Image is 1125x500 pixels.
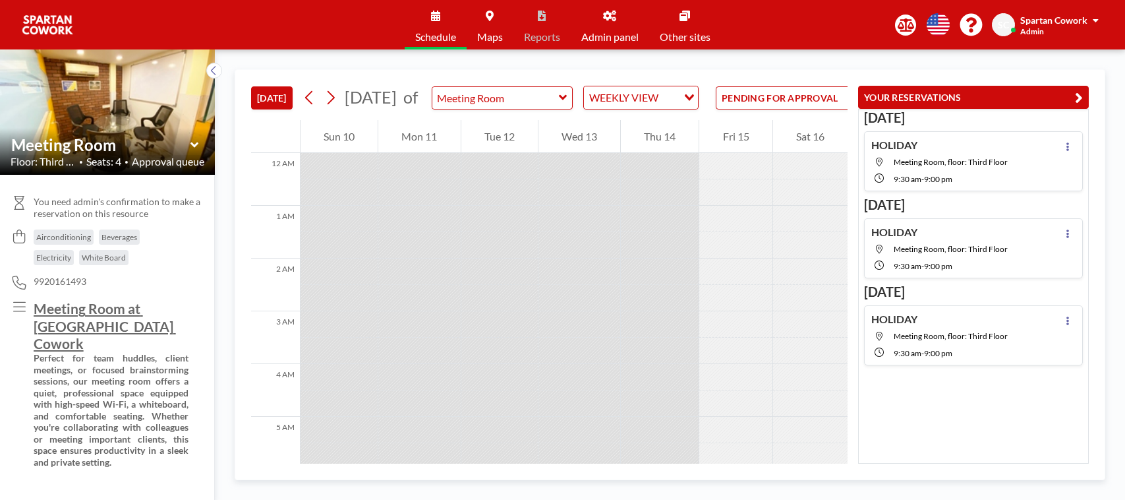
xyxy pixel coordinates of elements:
[662,89,676,106] input: Search for option
[378,120,460,153] div: Mon 11
[251,86,293,109] button: [DATE]
[894,331,1008,341] span: Meeting Room, floor: Third Floor
[871,139,917,152] h4: HOLIDAY
[415,32,456,42] span: Schedule
[11,135,190,154] input: Meeting Room
[894,157,1008,167] span: Meeting Room, floor: Third Floor
[82,253,126,263] span: White Board
[1020,15,1087,26] span: Spartan Cowork
[34,276,86,288] span: 9920161493
[251,259,300,311] div: 2 AM
[921,261,924,271] span: -
[11,155,76,168] span: Floor: Third Flo...
[921,174,924,184] span: -
[894,348,921,358] span: 9:30 AM
[403,87,418,108] span: of
[894,174,921,184] span: 9:30 AM
[924,348,952,358] span: 9:00 PM
[34,196,204,219] span: You need admin's confirmation to make a reservation on this resource
[432,87,559,109] input: Meeting Room
[477,32,503,42] span: Maps
[858,86,1089,109] button: YOUR RESERVATIONS
[1020,26,1044,36] span: Admin
[34,300,176,352] u: Meeting Room at [GEOGRAPHIC_DATA] Cowork
[301,120,378,153] div: Sun 10
[461,120,538,153] div: Tue 12
[581,32,639,42] span: Admin panel
[79,158,83,166] span: •
[998,19,1009,31] span: SC
[251,417,300,470] div: 5 AM
[101,232,137,242] span: Beverages
[345,87,397,107] span: [DATE]
[587,89,661,106] span: WEEKLY VIEW
[864,197,1083,213] h3: [DATE]
[871,313,917,326] h4: HOLIDAY
[621,120,699,153] div: Thu 14
[699,120,772,153] div: Fri 15
[716,86,863,109] button: PENDING FOR APPROVAL
[584,86,698,109] div: Search for option
[36,253,71,263] span: Electricity
[86,155,121,168] span: Seats: 4
[894,244,1008,254] span: Meeting Room, floor: Third Floor
[924,174,952,184] span: 9:00 PM
[660,32,710,42] span: Other sites
[871,226,917,239] h4: HOLIDAY
[864,109,1083,126] h3: [DATE]
[894,261,921,271] span: 9:30 AM
[864,284,1083,300] h3: [DATE]
[36,232,91,242] span: Airconditioning
[21,12,74,38] img: organization-logo
[251,364,300,417] div: 4 AM
[251,206,300,259] div: 1 AM
[773,120,848,153] div: Sat 16
[921,348,924,358] span: -
[538,120,620,153] div: Wed 13
[524,32,560,42] span: Reports
[924,261,952,271] span: 9:00 PM
[132,155,204,168] span: Approval queue
[34,352,190,468] strong: Perfect for team huddles, client meetings, or focused brainstorming sessions, our meeting room of...
[251,311,300,364] div: 3 AM
[125,158,129,166] span: •
[251,153,300,206] div: 12 AM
